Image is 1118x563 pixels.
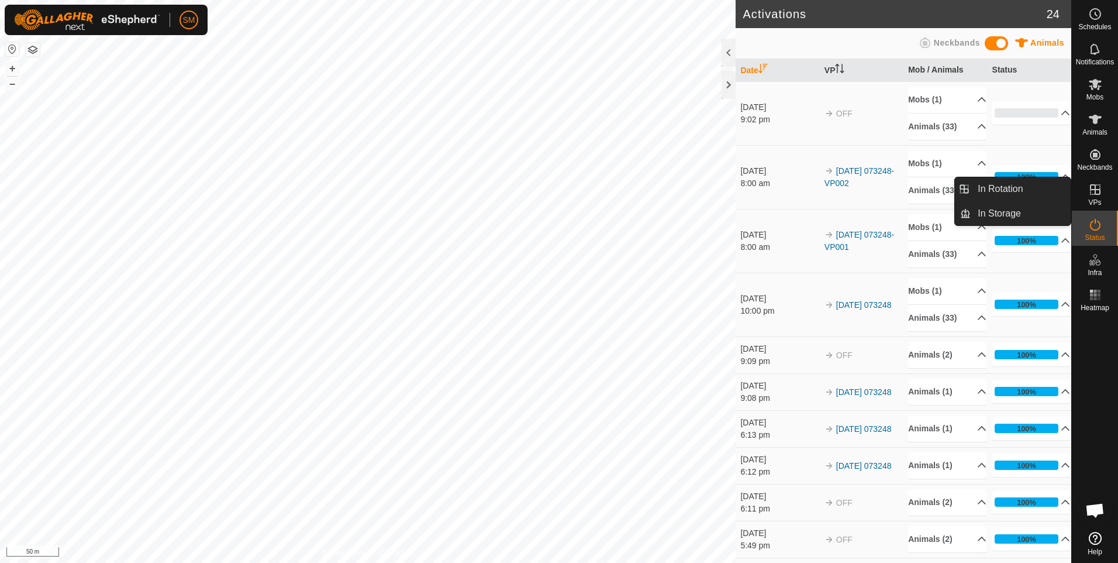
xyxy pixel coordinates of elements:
[908,278,986,304] p-accordion-header: Mobs (1)
[740,114,819,126] div: 9:02 pm
[1088,548,1102,555] span: Help
[836,535,853,544] span: OFF
[992,454,1071,477] p-accordion-header: 100%
[971,202,1071,225] a: In Storage
[824,300,834,310] img: arrow
[824,166,834,176] img: arrow
[1085,234,1105,241] span: Status
[379,548,414,558] a: Contact Us
[836,424,892,434] a: [DATE] 073248
[1017,460,1036,471] div: 100%
[1017,235,1036,246] div: 100%
[836,387,892,397] a: [DATE] 073248
[740,527,819,540] div: [DATE]
[824,109,834,118] img: arrow
[740,241,819,253] div: 8:00 am
[322,548,365,558] a: Privacy Policy
[992,101,1071,125] p-accordion-header: 0%
[995,461,1059,470] div: 100%
[1030,38,1064,47] span: Animals
[1081,304,1109,311] span: Heatmap
[908,114,986,140] p-accordion-header: Animals (33)
[835,66,844,75] p-sorticon: Activate to sort
[1088,269,1102,276] span: Infra
[824,351,834,360] img: arrow
[824,230,894,252] a: [DATE] 073248-VP001
[824,166,894,188] a: [DATE] 073248-VP002
[1082,129,1107,136] span: Animals
[903,59,987,82] th: Mob / Animals
[740,229,819,241] div: [DATE]
[1077,164,1112,171] span: Neckbands
[824,230,834,239] img: arrow
[740,429,819,441] div: 6:13 pm
[26,43,40,57] button: Map Layers
[743,7,1046,21] h2: Activations
[992,165,1071,188] p-accordion-header: 100%
[1078,23,1111,30] span: Schedules
[740,490,819,503] div: [DATE]
[908,489,986,516] p-accordion-header: Animals (2)
[820,59,903,82] th: VP
[740,392,819,404] div: 9:08 pm
[1072,527,1118,560] a: Help
[740,417,819,429] div: [DATE]
[955,177,1071,201] li: In Rotation
[992,380,1071,403] p-accordion-header: 100%
[1088,199,1101,206] span: VPs
[836,461,892,471] a: [DATE] 073248
[740,293,819,305] div: [DATE]
[908,342,986,368] p-accordion-header: Animals (2)
[955,202,1071,225] li: In Storage
[740,343,819,355] div: [DATE]
[836,351,853,360] span: OFF
[824,387,834,397] img: arrow
[908,526,986,552] p-accordion-header: Animals (2)
[908,214,986,241] p-accordion-header: Mobs (1)
[934,38,980,47] span: Neckbands
[978,207,1021,221] span: In Storage
[740,380,819,392] div: [DATE]
[995,387,1059,396] div: 100%
[988,59,1071,82] th: Status
[1017,386,1036,397] div: 100%
[740,540,819,552] div: 5:49 pm
[183,14,195,26] span: SM
[908,241,986,267] p-accordion-header: Animals (33)
[992,229,1071,252] p-accordion-header: 100%
[824,535,834,544] img: arrow
[758,66,768,75] p-sorticon: Activate to sort
[992,490,1071,514] p-accordion-header: 100%
[992,417,1071,440] p-accordion-header: 100%
[908,379,986,405] p-accordion-header: Animals (1)
[824,461,834,471] img: arrow
[995,424,1059,433] div: 100%
[995,236,1059,245] div: 100%
[971,177,1071,201] a: In Rotation
[740,466,819,478] div: 6:12 pm
[824,424,834,434] img: arrow
[740,503,819,515] div: 6:11 pm
[736,59,819,82] th: Date
[824,498,834,507] img: arrow
[1076,59,1114,66] span: Notifications
[992,293,1071,316] p-accordion-header: 100%
[836,109,853,118] span: OFF
[740,305,819,317] div: 10:00 pm
[908,150,986,177] p-accordion-header: Mobs (1)
[992,343,1071,366] p-accordion-header: 100%
[995,300,1059,309] div: 100%
[740,165,819,177] div: [DATE]
[908,305,986,331] p-accordion-header: Animals (33)
[908,177,986,204] p-accordion-header: Animals (33)
[995,534,1059,544] div: 100%
[908,416,986,442] p-accordion-header: Animals (1)
[1078,493,1113,528] div: Open chat
[740,177,819,190] div: 8:00 am
[740,454,819,466] div: [DATE]
[1047,5,1060,23] span: 24
[836,498,853,507] span: OFF
[740,355,819,368] div: 9:09 pm
[5,61,19,75] button: +
[14,9,160,30] img: Gallagher Logo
